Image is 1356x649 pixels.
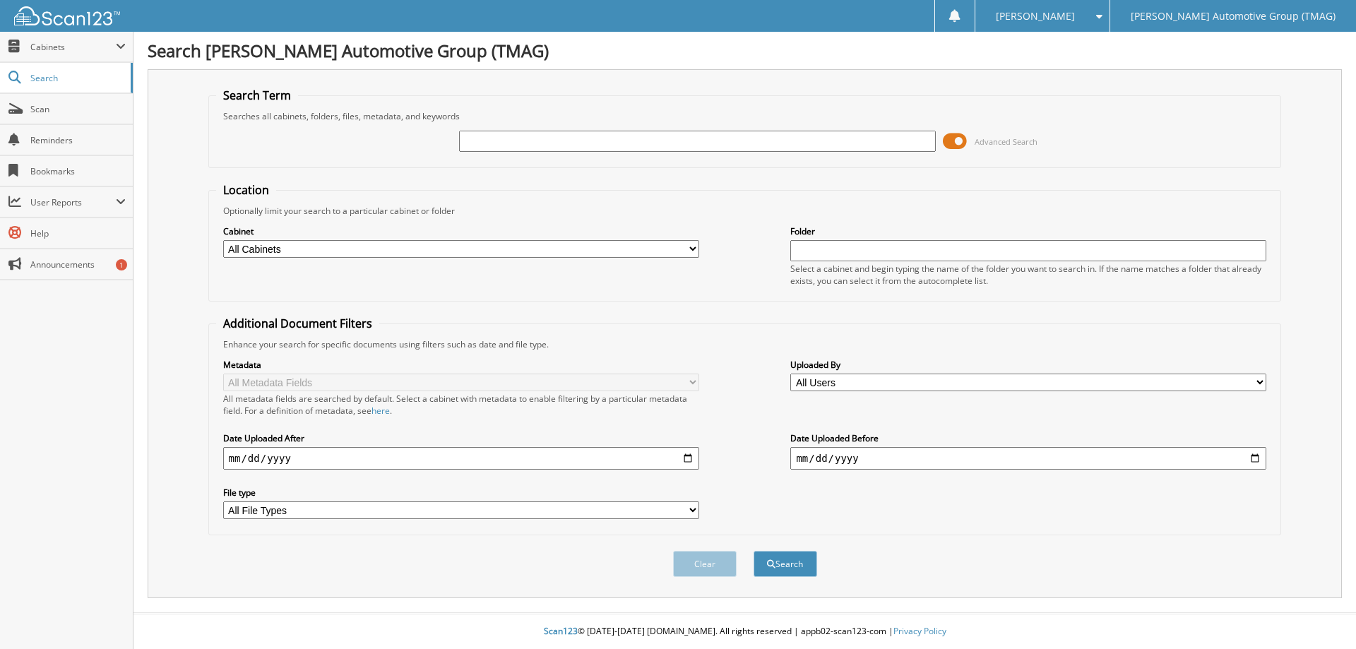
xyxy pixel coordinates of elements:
span: Reminders [30,134,126,146]
label: Uploaded By [790,359,1266,371]
span: Announcements [30,258,126,270]
span: Advanced Search [975,136,1037,147]
div: Searches all cabinets, folders, files, metadata, and keywords [216,110,1274,122]
legend: Search Term [216,88,298,103]
span: [PERSON_NAME] Automotive Group (TMAG) [1131,12,1336,20]
input: end [790,447,1266,470]
label: File type [223,487,699,499]
span: Scan [30,103,126,115]
div: Select a cabinet and begin typing the name of the folder you want to search in. If the name match... [790,263,1266,287]
label: Date Uploaded Before [790,432,1266,444]
label: Cabinet [223,225,699,237]
button: Clear [673,551,737,577]
span: Scan123 [544,625,578,637]
button: Search [754,551,817,577]
h1: Search [PERSON_NAME] Automotive Group (TMAG) [148,39,1342,62]
span: [PERSON_NAME] [996,12,1075,20]
label: Folder [790,225,1266,237]
span: User Reports [30,196,116,208]
div: Optionally limit your search to a particular cabinet or folder [216,205,1274,217]
a: Privacy Policy [893,625,946,637]
span: Cabinets [30,41,116,53]
a: here [371,405,390,417]
span: Search [30,72,124,84]
span: Bookmarks [30,165,126,177]
input: start [223,447,699,470]
div: All metadata fields are searched by default. Select a cabinet with metadata to enable filtering b... [223,393,699,417]
legend: Location [216,182,276,198]
div: © [DATE]-[DATE] [DOMAIN_NAME]. All rights reserved | appb02-scan123-com | [133,614,1356,649]
label: Metadata [223,359,699,371]
div: Enhance your search for specific documents using filters such as date and file type. [216,338,1274,350]
label: Date Uploaded After [223,432,699,444]
span: Help [30,227,126,239]
img: scan123-logo-white.svg [14,6,120,25]
legend: Additional Document Filters [216,316,379,331]
div: 1 [116,259,127,270]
